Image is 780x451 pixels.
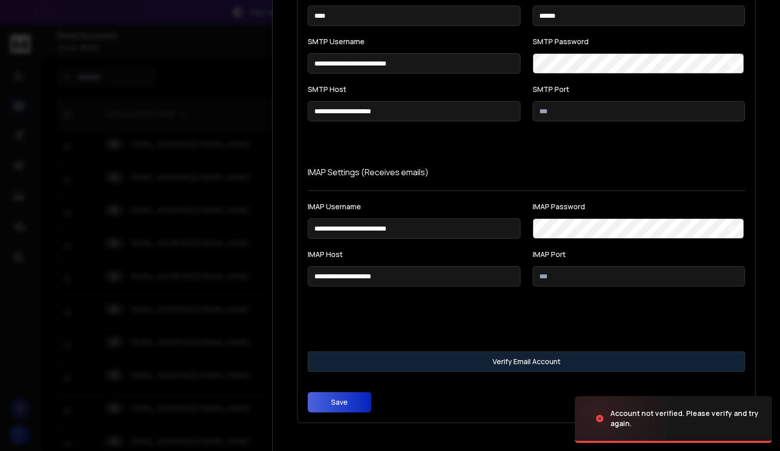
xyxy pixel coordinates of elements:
img: image [575,391,676,446]
div: Account not verified. Please verify and try again. [610,408,760,429]
p: IMAP Settings (Receives emails) [308,166,745,178]
label: IMAP Host [308,251,521,258]
label: IMAP Username [308,203,521,210]
button: Save [308,392,371,412]
label: IMAP Password [533,203,745,210]
label: SMTP Host [308,86,521,93]
label: SMTP Password [533,38,745,45]
label: SMTP Port [533,86,745,93]
label: IMAP Port [533,251,745,258]
button: Verify Email Account [308,351,745,372]
label: SMTP Username [308,38,521,45]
